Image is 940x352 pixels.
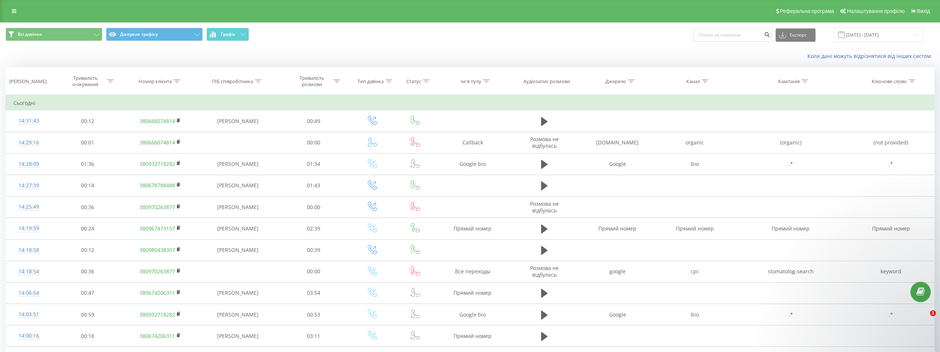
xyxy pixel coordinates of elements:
a: 380970263877 [140,268,175,275]
td: [PERSON_NAME] [198,218,278,239]
td: 03:11 [278,325,349,347]
input: Пошук за номером [694,28,772,42]
button: Джерела трафіку [106,28,203,41]
a: 380666074814 [140,139,175,146]
td: 00:36 [52,261,123,282]
td: (not provided) [848,132,934,153]
div: 14:18:58 [13,243,44,257]
div: Ключове слово [872,78,907,85]
div: 14:06:54 [13,286,44,300]
td: 00:12 [52,110,123,132]
td: 00:53 [278,304,349,325]
td: 00:01 [52,132,123,153]
span: Реферальна програма [780,8,834,14]
a: 380932718282 [140,311,175,318]
td: 01:43 [278,175,349,196]
td: (organic) [734,132,848,153]
td: [PERSON_NAME] [198,175,278,196]
td: [PERSON_NAME] [198,282,278,304]
a: 380932718282 [140,160,175,167]
span: Графік [221,32,235,37]
div: 14:25:49 [13,200,44,214]
div: Аудіозапис розмови [523,78,570,85]
div: 14:18:54 [13,264,44,279]
span: Вихід [917,8,930,14]
td: keyword [848,261,934,282]
div: [PERSON_NAME] [9,78,47,85]
a: Коли дані можуть відрізнятися вiд інших систем [807,52,934,59]
td: Все переходы [435,261,510,282]
div: Джерело [605,78,626,85]
a: 380674206311 [140,332,175,339]
td: cpc [656,261,733,282]
div: 14:29:16 [13,136,44,150]
td: 03:54 [278,282,349,304]
td: 02:39 [278,218,349,239]
td: 00:47 [52,282,123,304]
td: 00:12 [52,239,123,261]
div: Тип дзвінка [358,78,384,85]
td: organic [656,132,733,153]
a: 380678788488 [140,182,175,189]
td: Google bio [435,304,510,325]
div: Ім'я пулу [461,78,481,85]
div: Номер клієнта [139,78,172,85]
button: Всі дзвінки [6,28,102,41]
div: 14:03:51 [13,307,44,322]
a: 380967473157 [140,225,175,232]
td: 00:49 [278,110,349,132]
td: Google bio [435,153,510,175]
td: 00:00 [278,132,349,153]
div: Кампанія [778,78,800,85]
div: 14:28:09 [13,157,44,171]
td: stomatolog-search [734,261,848,282]
td: [DOMAIN_NAME] [579,132,656,153]
td: [PERSON_NAME] [198,325,278,347]
td: 00:14 [52,175,123,196]
td: Прямий номер [435,282,510,304]
button: Експорт [776,28,816,42]
td: Прямий номер [848,218,934,239]
div: Канал [686,78,700,85]
span: Розмова не відбулась [530,136,559,149]
td: Прямий номер [435,325,510,347]
span: 1 [930,310,936,316]
td: Сьогодні [6,96,934,110]
div: Тривалість очікування [66,75,105,88]
td: Google [579,304,656,325]
td: 00:00 [278,196,349,218]
td: google [579,261,656,282]
td: 00:24 [52,218,123,239]
div: 14:00:16 [13,329,44,343]
a: 380666074814 [140,117,175,124]
td: 00:59 [52,304,123,325]
a: 380970263877 [140,204,175,211]
td: 00:39 [278,239,349,261]
td: Прямий номер [656,218,733,239]
span: Налаштування профілю [847,8,905,14]
td: bio [656,304,733,325]
td: [PERSON_NAME] [198,153,278,175]
span: Розмова не відбулась [530,200,559,214]
div: 14:27:39 [13,178,44,193]
a: 380674206311 [140,289,175,296]
div: ПІБ співробітника [212,78,253,85]
td: Google [579,153,656,175]
span: Розмова не відбулась [530,264,559,278]
div: Тривалість розмови [292,75,332,88]
td: [PERSON_NAME] [198,110,278,132]
td: bio [656,153,733,175]
div: 14:19:59 [13,221,44,236]
td: 00:18 [52,325,123,347]
td: Прямий номер [734,218,848,239]
button: Графік [206,28,249,41]
a: 380980438307 [140,246,175,253]
td: 00:36 [52,196,123,218]
div: 14:31:43 [13,114,44,128]
td: 01:36 [52,153,123,175]
td: [PERSON_NAME] [198,196,278,218]
div: Статус [406,78,421,85]
td: 01:34 [278,153,349,175]
iframe: Intercom live chat [915,310,933,328]
td: Callback [435,132,510,153]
